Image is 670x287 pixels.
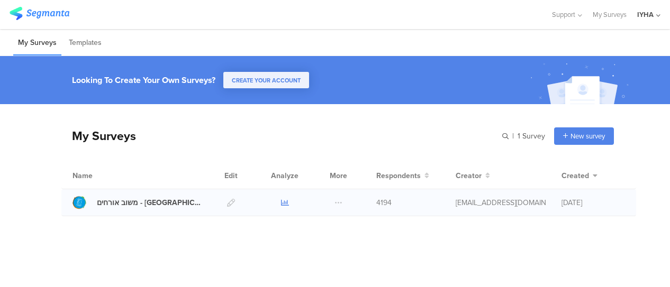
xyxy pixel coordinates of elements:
[456,170,482,181] span: Creator
[637,10,654,20] div: IYHA
[456,197,546,208] div: ofir@iyha.org.il
[527,59,636,107] img: create_account_image.svg
[571,131,605,141] span: New survey
[376,170,429,181] button: Respondents
[73,170,136,181] div: Name
[511,131,515,142] span: |
[327,162,350,189] div: More
[376,170,421,181] span: Respondents
[562,170,589,181] span: Created
[220,162,242,189] div: Edit
[269,162,301,189] div: Analyze
[73,196,204,209] a: משוב אורחים - [GEOGRAPHIC_DATA]
[10,7,69,20] img: segmanta logo
[223,72,309,88] button: CREATE YOUR ACCOUNT
[518,131,545,142] span: 1 Survey
[97,197,204,208] div: משוב אורחים - בית שאן
[562,197,625,208] div: [DATE]
[456,170,490,181] button: Creator
[72,74,215,86] div: Looking To Create Your Own Surveys?
[61,127,136,145] div: My Surveys
[376,197,392,208] span: 4194
[562,170,597,181] button: Created
[552,10,575,20] span: Support
[13,31,61,55] li: My Surveys
[232,76,301,85] span: CREATE YOUR ACCOUNT
[64,31,106,55] li: Templates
